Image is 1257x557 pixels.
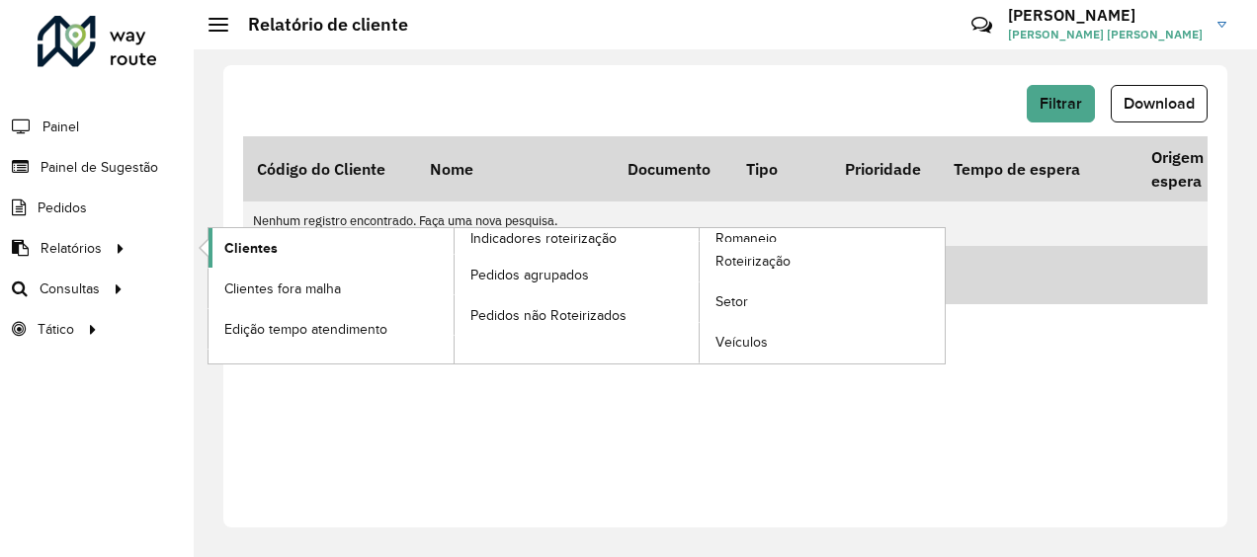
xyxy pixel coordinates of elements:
span: Relatórios [41,238,102,259]
a: Edição tempo atendimento [209,309,454,349]
span: Pedidos agrupados [470,265,589,285]
span: Pedidos não Roteirizados [470,305,627,326]
a: Clientes [209,228,454,268]
span: Romaneio [715,228,777,249]
button: Download [1111,85,1208,122]
span: Setor [715,291,748,312]
a: Veículos [700,323,945,362]
button: Filtrar [1027,85,1095,122]
a: Roteirização [700,242,945,281]
a: Contato Rápido [961,4,1003,46]
th: Documento [614,136,732,201]
th: Tipo [732,136,831,201]
a: Pedidos não Roteirizados [455,295,700,335]
th: Código do Cliente [243,136,416,201]
h2: Relatório de cliente [228,14,408,36]
h3: [PERSON_NAME] [1008,6,1203,25]
a: Pedidos agrupados [455,255,700,294]
span: Edição tempo atendimento [224,319,387,340]
span: Clientes fora malha [224,278,341,299]
a: Indicadores roteirização [209,228,700,363]
span: Painel de Sugestão [41,157,158,178]
span: Download [1124,95,1195,112]
span: Filtrar [1040,95,1082,112]
th: Prioridade [831,136,940,201]
a: Clientes fora malha [209,269,454,308]
a: Setor [700,282,945,322]
th: Tempo de espera [940,136,1137,201]
span: Veículos [715,332,768,353]
span: Pedidos [38,198,87,218]
span: Painel [42,117,79,137]
span: Consultas [40,278,100,299]
span: Tático [38,319,74,340]
span: Indicadores roteirização [470,228,617,249]
span: Roteirização [715,251,791,272]
span: Clientes [224,238,278,259]
a: Romaneio [455,228,946,363]
span: [PERSON_NAME] [PERSON_NAME] [1008,26,1203,43]
th: Nome [416,136,614,201]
